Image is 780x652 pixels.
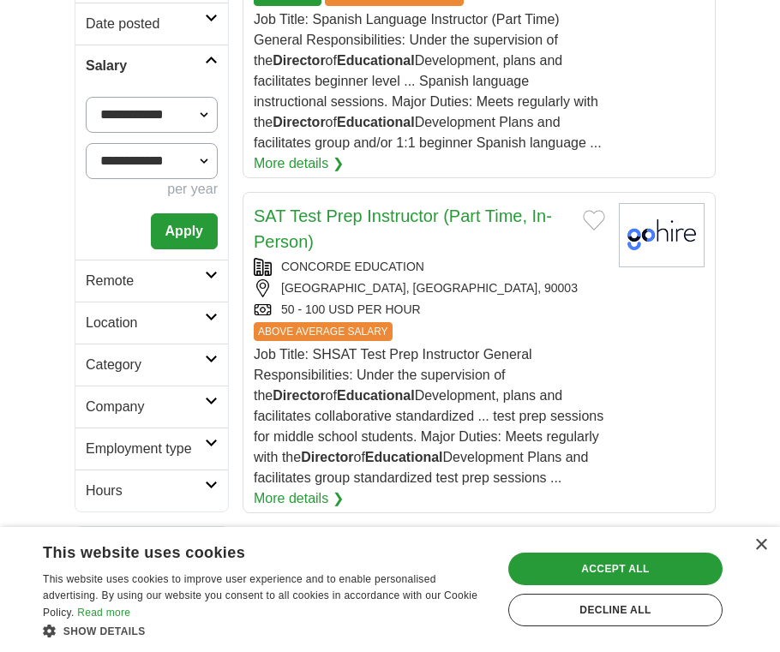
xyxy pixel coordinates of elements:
[254,258,605,276] div: CONCORDE EDUCATION
[583,210,605,230] button: Add to favorite jobs
[75,344,228,386] a: Category
[43,573,477,619] span: This website uses cookies to improve user experience and to enable personalised advertising. By u...
[75,428,228,470] a: Employment type
[619,203,705,267] img: Company logo
[254,488,344,509] a: More details ❯
[337,388,415,403] strong: Educational
[508,594,723,626] div: Decline all
[254,279,605,297] div: [GEOGRAPHIC_DATA], [GEOGRAPHIC_DATA], 90003
[43,622,489,639] div: Show details
[254,347,603,485] span: Job Title: SHSAT Test Prep Instructor General Responsibilities: Under the supervision of the of D...
[273,115,325,129] strong: Director
[75,3,228,45] a: Date posted
[254,206,552,251] a: SAT Test Prep Instructor (Part Time, In-Person)
[86,481,205,501] h2: Hours
[63,625,146,637] span: Show details
[43,537,446,563] div: This website uses cookies
[86,355,205,375] h2: Category
[151,213,218,249] button: Apply
[337,115,415,129] strong: Educational
[508,553,723,585] div: Accept all
[254,301,605,319] div: 50 - 100 USD PER HOUR
[86,14,205,34] h2: Date posted
[254,12,602,150] span: Job Title: Spanish Language Instructor (Part Time) General Responsibilities: Under the supervisio...
[75,260,228,302] a: Remote
[254,153,344,174] a: More details ❯
[75,470,228,511] a: Hours
[75,302,228,344] a: Location
[75,45,228,87] a: Salary
[77,607,130,619] a: Read more, opens a new window
[254,322,393,341] span: ABOVE AVERAGE SALARY
[75,386,228,428] a: Company
[273,388,325,403] strong: Director
[86,179,218,200] div: per year
[86,56,205,76] h2: Salary
[86,271,205,291] h2: Remote
[86,439,205,459] h2: Employment type
[365,450,443,464] strong: Educational
[301,450,353,464] strong: Director
[273,53,325,68] strong: Director
[86,313,205,333] h2: Location
[337,53,415,68] strong: Educational
[754,539,767,552] div: Close
[86,397,205,417] h2: Company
